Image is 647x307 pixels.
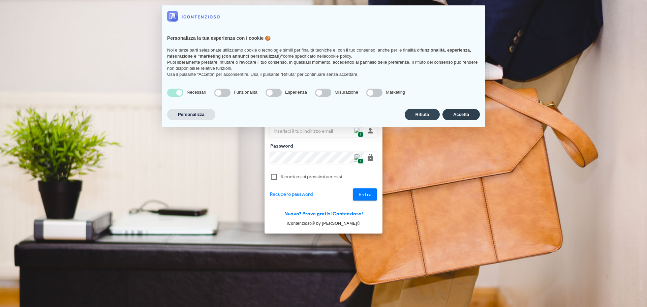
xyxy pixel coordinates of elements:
[353,188,377,201] button: Entra
[285,90,307,95] span: Esperienza
[354,154,362,162] img: npw-badge-icon.svg
[167,11,220,22] img: logo
[335,90,358,95] span: Misurazione
[284,211,363,217] a: Nuovo? Prova gratis iContenzioso!
[358,158,363,164] span: 1
[270,191,313,198] a: Recupero password
[234,90,257,95] span: Funzionalità
[167,71,480,78] p: Usa il pulsante “Accetta” per acconsentire. Usa il pulsante “Rifiuta” per continuare senza accett...
[386,90,405,95] span: Marketing
[167,47,480,59] p: Noi e terze parti selezionate utilizziamo cookie o tecnologie simili per finalità tecniche e, con...
[268,143,294,150] label: Password
[167,35,480,42] h2: Personalizza la tua esperienza con i cookie 🍪
[187,90,206,95] span: Necessari
[442,109,480,120] button: Accetta
[281,174,377,180] label: Ricordami ai prossimi accessi
[167,48,471,59] strong: funzionalità, esperienza, misurazione e “marketing (con annunci personalizzati)”
[167,59,480,71] p: Puoi liberamente prestare, rifiutare o revocare il tuo consenso, in qualsiasi momento, accedendo ...
[358,192,372,197] span: Entra
[265,220,382,227] p: iContenzioso® by [PERSON_NAME]©
[167,109,215,120] button: Personalizza
[354,127,362,135] img: npw-badge-icon.svg
[358,132,363,137] span: 1
[326,54,351,59] a: cookie policy - il link si apre in una nuova scheda
[405,109,440,120] button: Rifiuta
